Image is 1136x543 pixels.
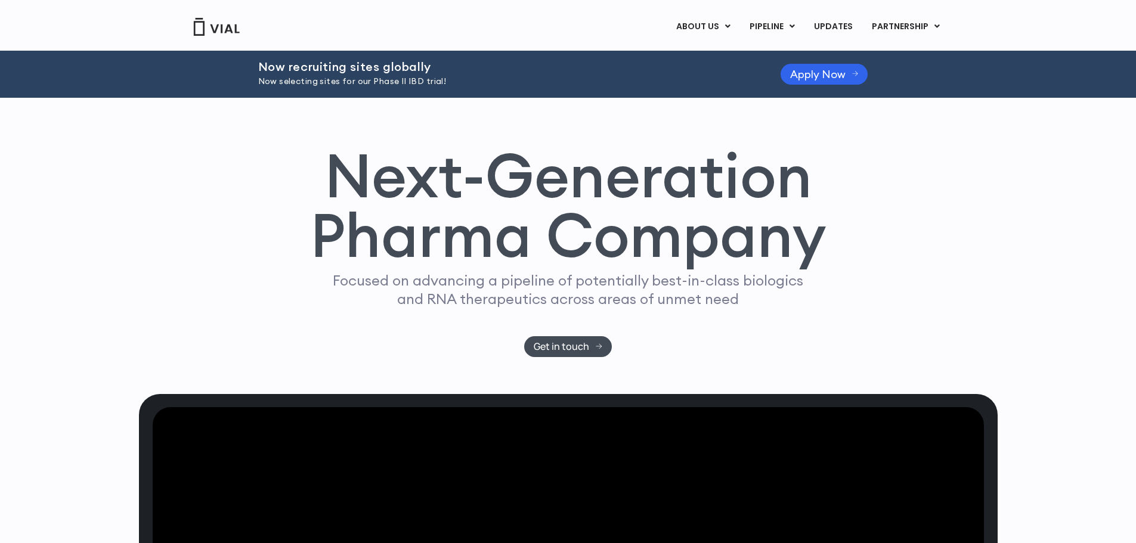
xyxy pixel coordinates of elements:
[804,17,862,37] a: UPDATES
[193,18,240,36] img: Vial Logo
[790,70,846,79] span: Apply Now
[534,342,589,351] span: Get in touch
[524,336,612,357] a: Get in touch
[328,271,809,308] p: Focused on advancing a pipeline of potentially best-in-class biologics and RNA therapeutics acros...
[862,17,949,37] a: PARTNERSHIPMenu Toggle
[310,145,827,266] h1: Next-Generation Pharma Company
[781,64,868,85] a: Apply Now
[258,60,751,73] h2: Now recruiting sites globally
[258,75,751,88] p: Now selecting sites for our Phase II IBD trial!
[740,17,804,37] a: PIPELINEMenu Toggle
[667,17,739,37] a: ABOUT USMenu Toggle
